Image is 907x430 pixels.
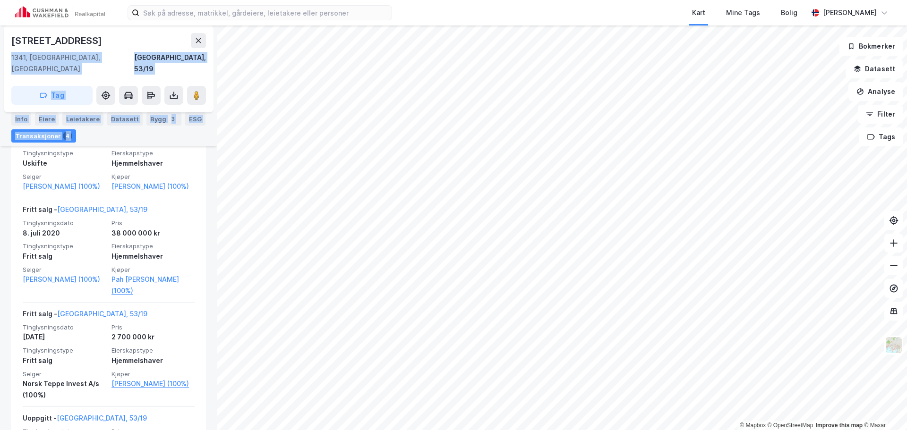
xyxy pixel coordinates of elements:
a: [PERSON_NAME] (100%) [23,274,106,285]
button: Bokmerker [839,37,903,56]
button: Filter [858,105,903,124]
span: Tinglysningstype [23,149,106,157]
span: Pris [111,219,195,227]
button: Tags [859,127,903,146]
div: 3 [168,114,178,124]
div: ESG [185,112,205,126]
a: [GEOGRAPHIC_DATA], 53/19 [57,414,147,422]
div: 1341, [GEOGRAPHIC_DATA], [GEOGRAPHIC_DATA] [11,52,134,75]
a: Mapbox [740,422,766,429]
div: 38 000 000 kr [111,228,195,239]
span: Tinglysningstype [23,346,106,354]
img: cushman-wakefield-realkapital-logo.202ea83816669bd177139c58696a8fa1.svg [15,6,105,19]
div: Fritt salg - [23,308,147,323]
a: Improve this map [816,422,863,429]
a: [PERSON_NAME] (100%) [111,378,195,389]
div: Uoppgitt - [23,413,147,428]
div: Eiere [35,112,59,126]
button: Datasett [846,59,903,78]
span: Kjøper [111,266,195,274]
span: Eierskapstype [111,346,195,354]
div: [GEOGRAPHIC_DATA], 53/19 [134,52,206,75]
div: Kart [692,7,705,18]
button: Analyse [848,82,903,101]
span: Tinglysningstype [23,242,106,250]
div: 2 700 000 kr [111,331,195,343]
a: [GEOGRAPHIC_DATA], 53/19 [57,205,147,213]
a: [PERSON_NAME] (100%) [111,181,195,192]
div: Norsk Teppe Invest A/s (100%) [23,378,106,401]
img: Z [885,336,903,354]
span: Eierskapstype [111,149,195,157]
span: Selger [23,370,106,378]
span: Tinglysningsdato [23,323,106,331]
div: Bolig [781,7,797,18]
span: Eierskapstype [111,242,195,250]
div: Uskifte [23,158,106,169]
div: 4 [63,131,72,141]
div: Transaksjoner [11,129,76,143]
input: Søk på adresse, matrikkel, gårdeiere, leietakere eller personer [139,6,392,20]
div: Bygg [146,112,181,126]
div: Leietakere [62,112,103,126]
div: Fritt salg [23,251,106,262]
div: Fritt salg - [23,204,147,219]
span: Kjøper [111,173,195,181]
div: Hjemmelshaver [111,158,195,169]
div: [STREET_ADDRESS] [11,33,104,48]
div: 8. juli 2020 [23,228,106,239]
div: [DATE] [23,331,106,343]
button: Tag [11,86,93,105]
span: Pris [111,323,195,331]
div: Datasett [107,112,143,126]
div: Kontrollprogram for chat [860,385,907,430]
div: Info [11,112,31,126]
span: Selger [23,173,106,181]
a: [PERSON_NAME] (100%) [23,181,106,192]
a: Pah [PERSON_NAME] (100%) [111,274,195,296]
div: Hjemmelshaver [111,355,195,366]
a: OpenStreetMap [768,422,813,429]
div: Mine Tags [726,7,760,18]
a: [GEOGRAPHIC_DATA], 53/19 [57,310,147,318]
div: [PERSON_NAME] [823,7,877,18]
iframe: Chat Widget [860,385,907,430]
span: Tinglysningsdato [23,219,106,227]
span: Kjøper [111,370,195,378]
div: Fritt salg [23,355,106,366]
div: Hjemmelshaver [111,251,195,262]
span: Selger [23,266,106,274]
